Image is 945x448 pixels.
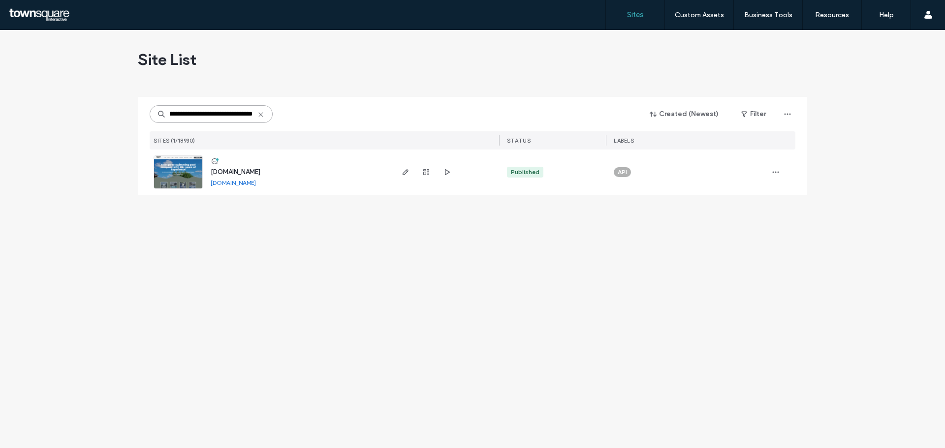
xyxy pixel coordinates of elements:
span: Help [22,7,42,16]
label: Business Tools [744,11,792,19]
a: [DOMAIN_NAME] [211,179,256,186]
span: STATUS [507,137,531,144]
button: Created (Newest) [641,106,727,122]
label: Resources [815,11,849,19]
a: [DOMAIN_NAME] [211,168,260,176]
div: Published [511,168,539,177]
label: Help [879,11,894,19]
span: LABELS [614,137,634,144]
button: Filter [731,106,776,122]
span: Site List [138,50,196,69]
label: Custom Assets [675,11,724,19]
span: SITES (1/18930) [154,137,195,144]
label: Sites [627,10,644,19]
span: API [618,168,627,177]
